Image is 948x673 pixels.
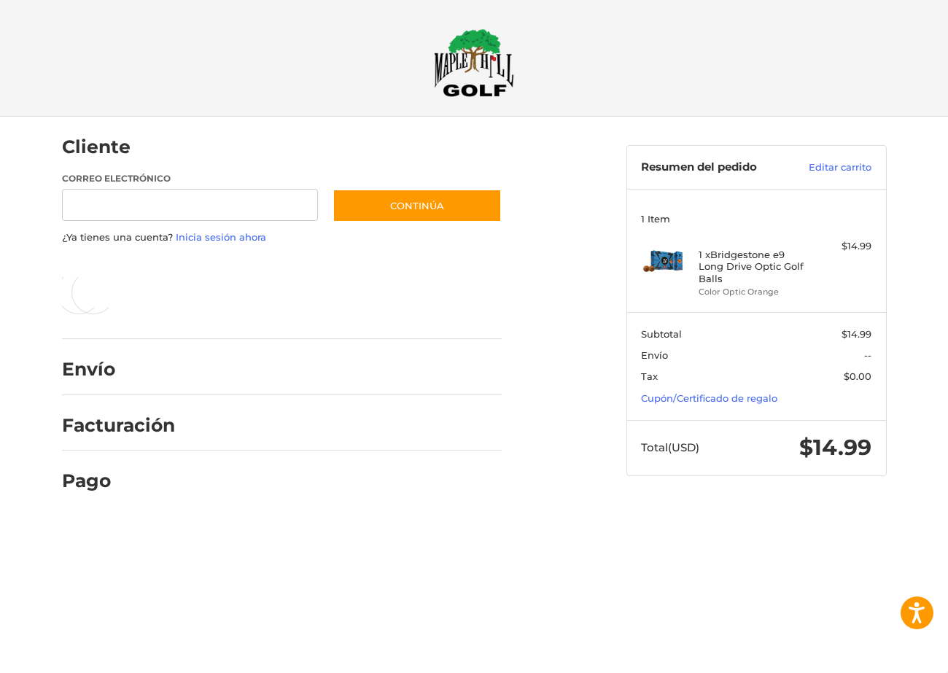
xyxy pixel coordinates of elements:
h4: 1 x Bridgestone e9 Long Drive Optic Golf Balls [699,249,810,284]
p: ¿Ya tienes una cuenta? [62,230,502,245]
span: $14.99 [842,328,871,340]
li: Color Optic Orange [699,286,810,298]
span: $0.00 [844,370,871,382]
span: Total (USD) [641,440,699,454]
span: Envío [641,349,668,361]
span: Tax [641,370,658,382]
button: Continúa [333,189,502,222]
span: $14.99 [799,434,871,461]
h3: 1 Item [641,213,871,225]
h2: Envío [62,358,147,381]
h2: Facturación [62,414,175,437]
a: Editar carrito [790,160,871,175]
span: Subtotal [641,328,682,340]
span: -- [864,349,871,361]
div: $14.99 [814,239,871,254]
h3: Resumen del pedido [641,160,790,175]
img: Maple Hill Golf [434,28,514,97]
a: Inicia sesión ahora [176,231,266,243]
h2: Pago [62,470,147,492]
a: Cupón/Certificado de regalo [641,392,777,404]
h2: Cliente [62,136,147,158]
label: Correo electrónico [62,172,319,185]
